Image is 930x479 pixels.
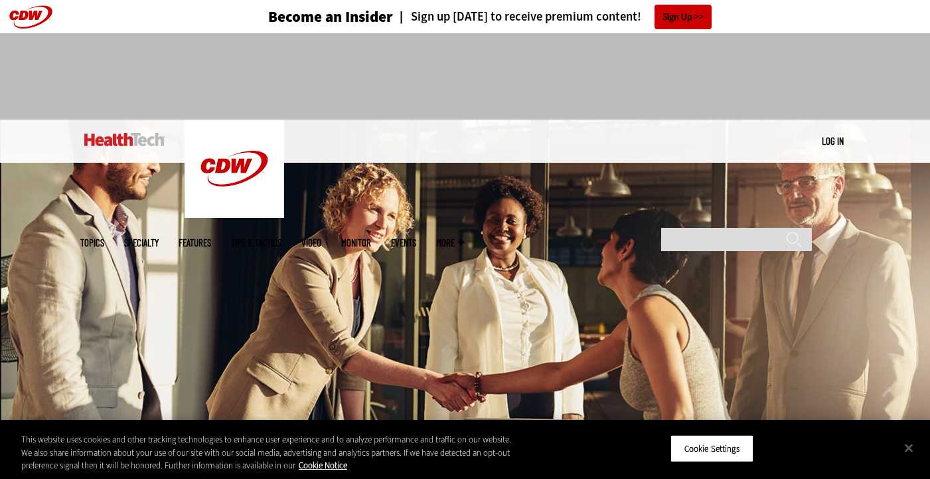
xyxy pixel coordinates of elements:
span: Topics [80,238,104,248]
a: CDW [185,207,284,221]
a: Log in [822,135,844,147]
span: More [436,238,464,248]
iframe: advertisement [224,47,707,106]
a: Video [301,238,321,248]
a: Tips & Tactics [231,238,281,248]
h3: Become an Insider [268,9,393,25]
a: Features [179,238,211,248]
a: Events [391,238,416,248]
a: Sign Up [655,5,712,29]
span: Specialty [124,238,159,248]
div: This website uses cookies and other tracking technologies to enhance user experience and to analy... [21,433,512,472]
div: User menu [822,134,844,148]
a: More information about your privacy [299,460,347,471]
a: Become an Insider [218,9,393,25]
button: Close [894,433,923,462]
a: MonITor [341,238,371,248]
img: Home [84,133,165,146]
a: Sign up [DATE] to receive premium content! [393,11,641,23]
button: Cookie Settings [670,434,753,462]
img: Home [185,120,284,218]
